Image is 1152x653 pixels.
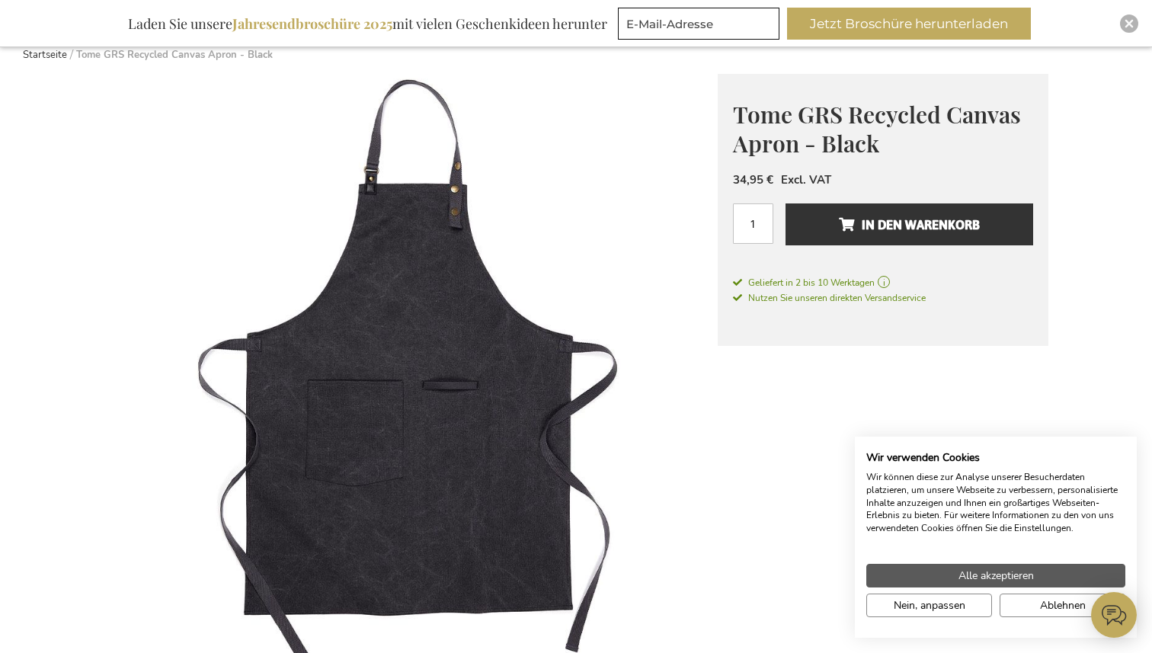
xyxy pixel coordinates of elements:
iframe: belco-activator-frame [1091,592,1137,638]
button: Jetzt Broschüre herunterladen [787,8,1031,40]
button: In den Warenkorb [786,203,1033,245]
div: Close [1120,14,1138,33]
button: cookie Einstellungen anpassen [866,594,992,617]
span: 34,95 € [733,172,773,187]
h2: Wir verwenden Cookies [866,451,1125,465]
p: Wir können diese zur Analyse unserer Besucherdaten platzieren, um unsere Webseite zu verbessern, ... [866,471,1125,535]
span: Alle akzeptieren [958,568,1034,584]
span: Tome GRS Recycled Canvas Apron - Black [733,99,1021,159]
input: E-Mail-Adresse [618,8,779,40]
input: Menge [733,203,773,244]
strong: Tome GRS Recycled Canvas Apron - Black [76,48,273,62]
img: Close [1125,19,1134,28]
a: Geliefert in 2 bis 10 Werktagen [733,276,1033,290]
button: Alle verweigern cookies [1000,594,1125,617]
button: Akzeptieren Sie alle cookies [866,564,1125,587]
div: Laden Sie unsere mit vielen Geschenkideen herunter [121,8,614,40]
a: Startseite [23,48,67,62]
a: Nutzen Sie unseren direkten Versandservice [733,290,926,305]
span: Excl. VAT [781,172,831,187]
b: Jahresendbroschüre 2025 [232,14,392,33]
span: In den Warenkorb [839,213,980,237]
span: Ablehnen [1040,597,1086,613]
span: Nutzen Sie unseren direkten Versandservice [733,292,926,304]
form: marketing offers and promotions [618,8,784,44]
span: Nein, anpassen [894,597,965,613]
